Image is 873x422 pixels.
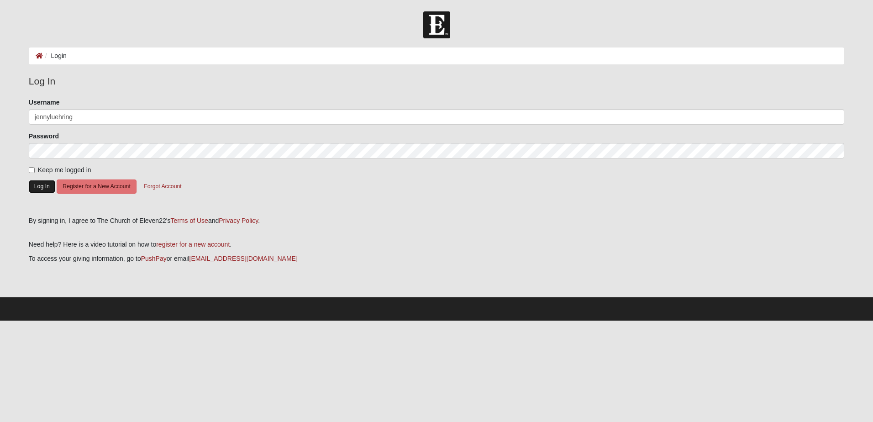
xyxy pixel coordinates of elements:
[423,11,450,38] img: Church of Eleven22 Logo
[138,179,187,194] button: Forgot Account
[38,166,91,174] span: Keep me logged in
[156,241,230,248] a: register for a new account
[29,240,844,249] p: Need help? Here is a video tutorial on how to .
[29,98,60,107] label: Username
[29,74,844,89] legend: Log In
[29,216,844,226] div: By signing in, I agree to The Church of Eleven22's and .
[29,167,35,173] input: Keep me logged in
[29,254,844,264] p: To access your giving information, go to or email
[141,255,167,262] a: PushPay
[170,217,208,224] a: Terms of Use
[189,255,298,262] a: [EMAIL_ADDRESS][DOMAIN_NAME]
[29,180,55,193] button: Log In
[29,132,59,141] label: Password
[43,51,67,61] li: Login
[57,179,136,194] button: Register for a New Account
[219,217,258,224] a: Privacy Policy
